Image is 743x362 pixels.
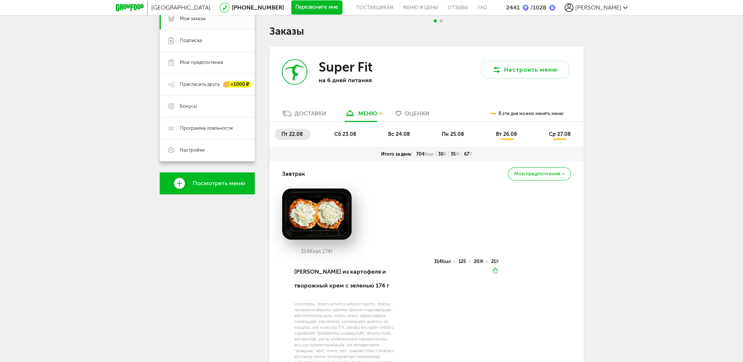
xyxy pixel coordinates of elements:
[549,131,570,137] span: ср 27.08
[490,106,564,121] div: В эти дни можно менять меню
[434,19,437,22] span: Go to slide 1
[405,110,429,117] span: Оценки
[160,8,255,30] a: Мои заказы
[440,19,443,22] span: Go to slide 2
[160,139,255,161] a: Настройки
[496,131,517,137] span: вт 26.08
[341,110,381,121] a: меню
[160,95,255,117] a: Бонусы
[441,259,451,264] span: Ккал
[180,147,205,153] span: Настройки
[160,52,255,73] a: Мои предпочтения
[444,152,446,157] span: Б
[180,103,197,110] span: Бонусы
[424,152,434,157] span: Ккал
[318,77,413,84] p: на 6 дней питания
[282,188,352,240] img: big_GwZ36PeNcLKk7ze9.png
[442,131,464,137] span: пн 25.08
[160,73,255,95] a: Пригласить друга +1000 ₽
[223,81,251,88] div: +1000 ₽
[434,260,455,263] div: 314
[151,4,211,11] span: [GEOGRAPHIC_DATA]
[379,151,414,157] div: Итого за день:
[388,131,410,137] span: вс 24.08
[281,131,303,137] span: пт 22.08
[180,37,202,44] span: Подписка
[310,248,322,255] span: Ккал,
[469,152,472,157] span: У
[282,249,352,255] div: 314 174
[479,259,484,264] span: Ж
[462,151,474,157] div: 67
[549,5,555,11] img: bonus_b.cdccf46.png
[481,61,569,79] button: Настроить меню
[523,5,528,11] img: bonus_p.2f9b352.png
[160,172,255,194] a: Посмотреть меню
[436,151,448,157] div: 30
[294,259,395,298] div: [PERSON_NAME] из картофеля и творожный крем с зеленью 174 г
[278,110,330,121] a: Доставки
[232,4,284,11] a: [PHONE_NUMBER]
[530,4,533,11] span: /
[459,260,470,263] div: 12
[491,260,499,263] div: 21
[575,4,621,11] span: [PERSON_NAME]
[474,260,487,263] div: 20
[456,152,460,157] span: Ж
[506,4,520,11] div: 2441
[180,81,220,88] span: Пригласить друга
[528,4,546,11] div: 1028
[295,110,326,117] div: Доставки
[282,167,305,181] h4: Завтрак
[334,131,356,137] span: сб 23.08
[180,125,233,132] span: Программа лояльности
[414,151,436,157] div: 704
[496,259,499,264] span: У
[358,110,377,117] div: меню
[331,248,333,255] span: г
[392,110,433,121] a: Оценки
[318,59,372,75] h3: Super Fit
[160,117,255,139] a: Программа лояльности
[160,30,255,52] a: Подписка
[193,180,245,187] span: Посмотреть меню
[269,27,584,36] h1: Заказы
[180,15,206,22] span: Мои заказы
[514,171,560,176] span: Мои предпочтения
[448,151,462,157] div: 35
[463,259,466,264] span: Б
[180,59,223,66] span: Мои предпочтения
[291,0,342,15] button: Перезвоните мне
